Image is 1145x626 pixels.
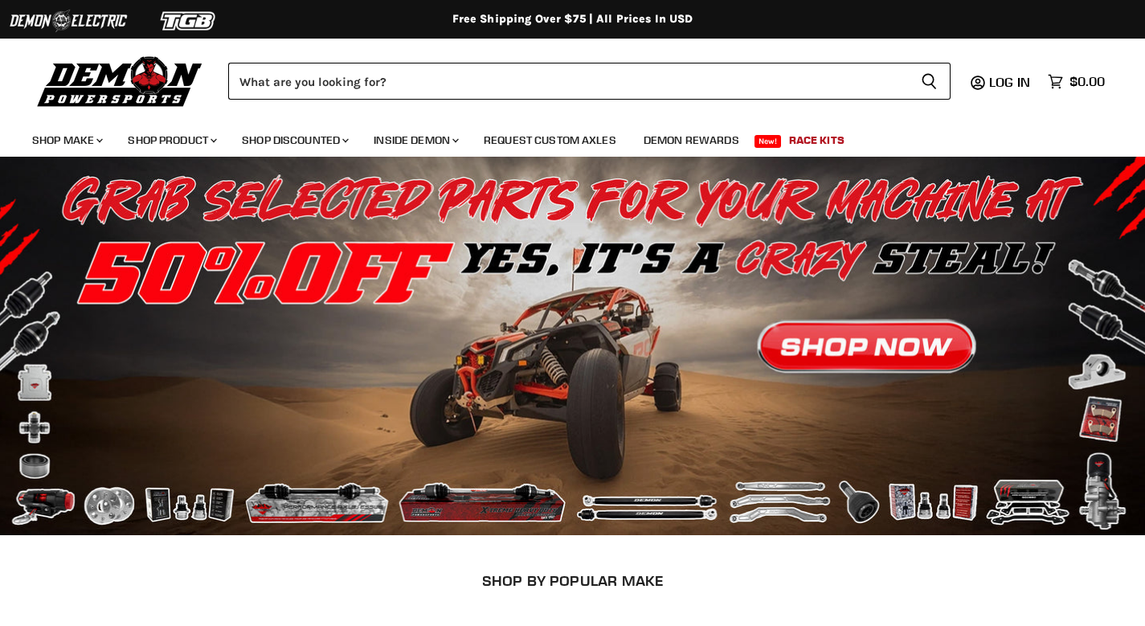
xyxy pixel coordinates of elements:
form: Product [228,63,951,100]
a: Inside Demon [362,124,468,157]
a: Demon Rewards [632,124,751,157]
h2: SHOP BY POPULAR MAKE [20,572,1126,589]
button: Search [908,63,951,100]
img: TGB Logo 2 [129,6,249,36]
img: Demon Powersports [32,52,208,109]
a: Shop Discounted [230,124,358,157]
a: Race Kits [777,124,857,157]
span: New! [754,135,782,148]
a: Request Custom Axles [472,124,628,157]
span: $0.00 [1069,74,1105,89]
a: Log in [982,75,1040,89]
input: Search [228,63,908,100]
ul: Main menu [20,117,1101,157]
a: $0.00 [1040,70,1113,93]
img: Demon Electric Logo 2 [8,6,129,36]
span: Log in [989,74,1030,90]
a: Shop Product [116,124,227,157]
a: Shop Make [20,124,112,157]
